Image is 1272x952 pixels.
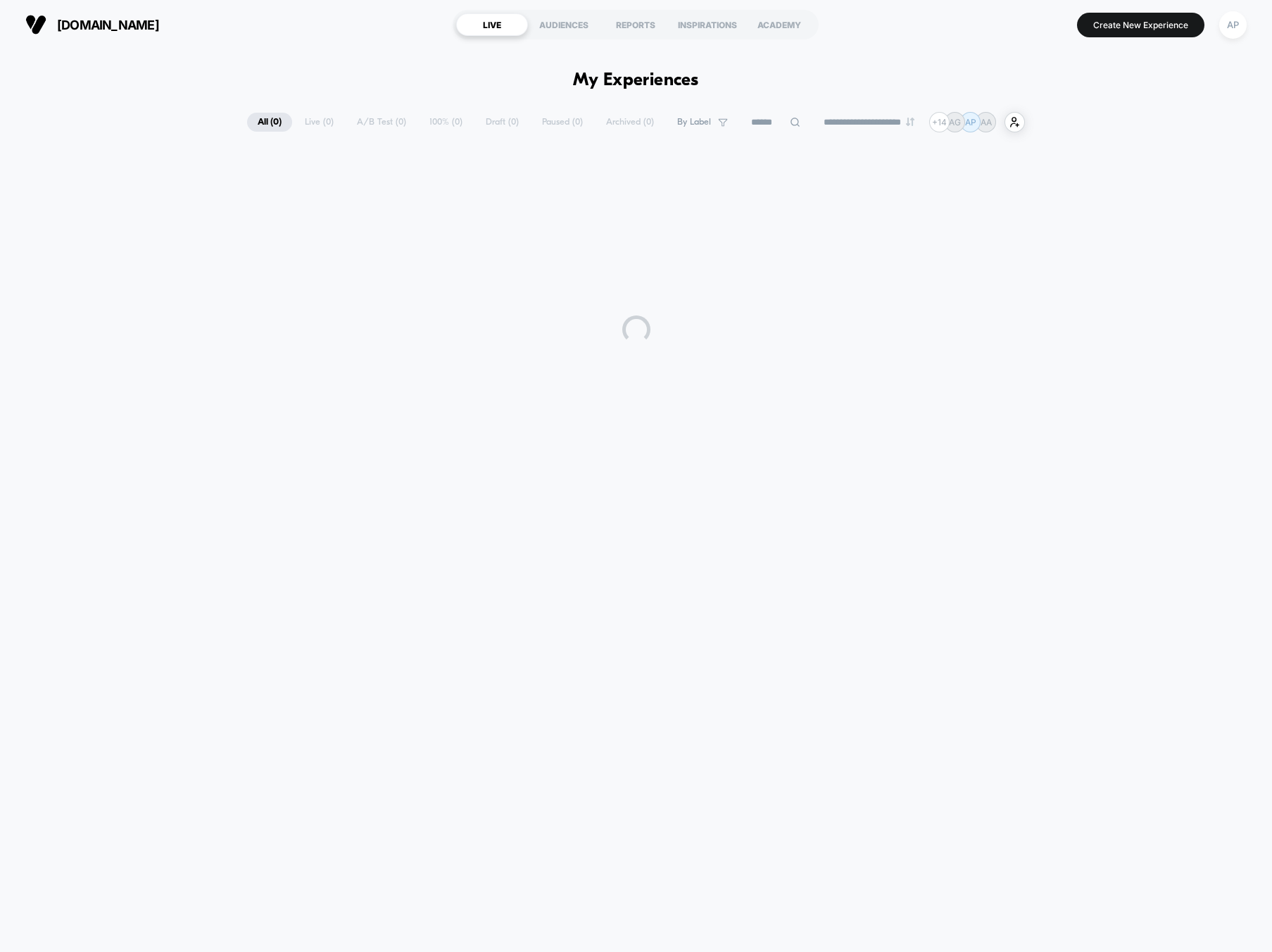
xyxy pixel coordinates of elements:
p: AG [949,117,961,127]
p: AP [965,117,976,127]
div: REPORTS [600,13,672,36]
button: [DOMAIN_NAME] [21,13,163,36]
span: [DOMAIN_NAME] [57,18,159,32]
h1: My Experiences [573,70,699,91]
button: AP [1215,11,1251,39]
div: AUDIENCES [528,13,600,36]
img: end [906,118,914,126]
img: Visually logo [25,14,46,35]
div: + 14 [929,112,950,132]
span: All ( 0 ) [247,113,292,132]
div: INSPIRATIONS [672,13,743,36]
button: Create New Experience [1077,13,1204,37]
div: ACADEMY [743,13,815,36]
span: By Label [677,117,711,127]
div: AP [1219,11,1247,39]
p: AA [981,117,992,127]
div: LIVE [456,13,528,36]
